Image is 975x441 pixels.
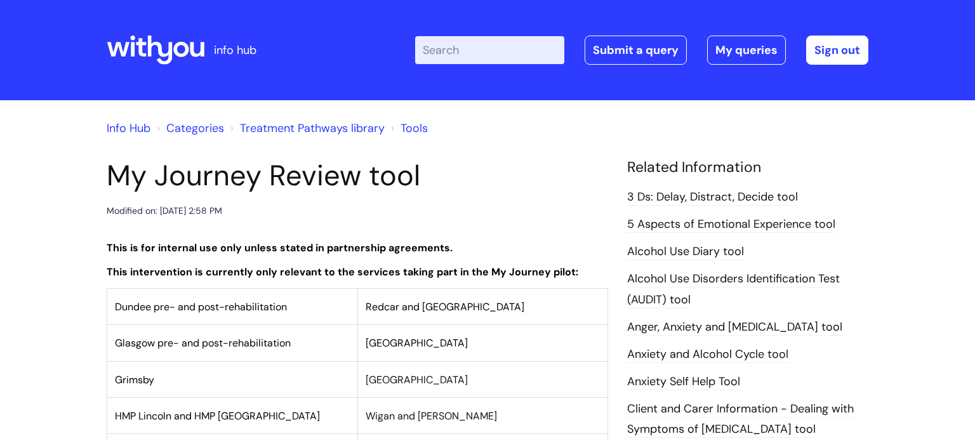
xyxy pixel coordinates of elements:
a: Anxiety and Alcohol Cycle tool [627,346,788,363]
span: Redcar and [GEOGRAPHIC_DATA] [366,300,524,313]
span: Grimsby [115,373,154,386]
div: Modified on: [DATE] 2:58 PM [107,203,222,219]
a: Client and Carer Information - Dealing with Symptoms of [MEDICAL_DATA] tool [627,401,854,438]
a: 3 Ds: Delay, Distract, Decide tool [627,189,798,206]
a: 5 Aspects of Emotional Experience tool [627,216,835,233]
p: info hub [214,40,256,60]
span: Dundee pre- and post-rehabilitation [115,300,287,313]
a: Sign out [806,36,868,65]
span: HMP Lincoln and HMP [GEOGRAPHIC_DATA] [115,409,320,423]
h4: Related Information [627,159,868,176]
strong: This intervention is currently only relevant to the services taking part in the My Journey pilot: [107,265,578,279]
span: [GEOGRAPHIC_DATA] [366,336,468,350]
span: Glasgow pre- and post-rehabilitation [115,336,291,350]
a: Alcohol Use Diary tool [627,244,744,260]
a: Submit a query [585,36,687,65]
li: Solution home [154,118,224,138]
h1: My Journey Review tool [107,159,608,193]
strong: This is for internal use only unless stated in partnership agreements. [107,241,453,254]
a: Categories [166,121,224,136]
a: Info Hub [107,121,150,136]
li: Treatment Pathways library [227,118,385,138]
span: [GEOGRAPHIC_DATA] [366,373,468,386]
a: Alcohol Use Disorders Identification Test (AUDIT) tool [627,271,840,308]
span: Wigan and [PERSON_NAME] [366,409,497,423]
div: | - [415,36,868,65]
a: My queries [707,36,786,65]
li: Tools [388,118,428,138]
a: Anxiety Self Help Tool [627,374,740,390]
a: Tools [401,121,428,136]
a: Anger, Anxiety and [MEDICAL_DATA] tool [627,319,842,336]
a: Treatment Pathways library [240,121,385,136]
input: Search [415,36,564,64]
